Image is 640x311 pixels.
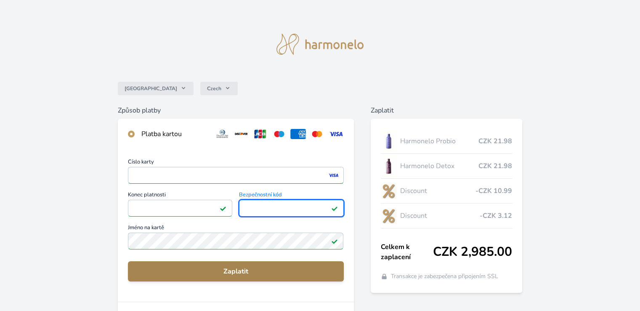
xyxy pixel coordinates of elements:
[252,129,268,139] img: jcb.svg
[215,129,230,139] img: diners.svg
[400,186,475,196] span: Discount
[381,205,397,226] img: discount-lo.png
[128,233,343,249] input: Jméno na kartěPlatné pole
[478,161,512,171] span: CZK 21.98
[331,205,338,212] img: Platné pole
[400,136,478,146] span: Harmonelo Probio
[125,85,177,92] span: [GEOGRAPHIC_DATA]
[290,129,306,139] img: amex.svg
[328,129,344,139] img: visa.svg
[118,105,353,115] h6: Způsob platby
[239,192,343,200] span: Bezpečnostní kód
[381,242,433,262] span: Celkem k zaplacení
[475,186,512,196] span: -CZK 10.99
[207,85,221,92] span: Czech
[128,261,343,282] button: Zaplatit
[381,155,397,177] img: DETOX_se_stinem_x-lo.jpg
[132,202,228,214] iframe: Iframe pro datum vypršení platnosti
[128,159,343,167] span: Číslo karty
[328,172,339,179] img: visa
[135,266,337,276] span: Zaplatit
[141,129,208,139] div: Platba kartou
[391,272,498,281] span: Transakce je zabezpečena připojením SSL
[276,34,364,55] img: logo.svg
[371,105,522,115] h6: Zaplatit
[400,161,478,171] span: Harmonelo Detox
[381,131,397,152] img: CLEAN_PROBIO_se_stinem_x-lo.jpg
[400,211,479,221] span: Discount
[200,82,238,95] button: Czech
[309,129,325,139] img: mc.svg
[433,244,512,260] span: CZK 2,985.00
[128,225,343,233] span: Jméno na kartě
[220,205,226,212] img: Platné pole
[381,180,397,201] img: discount-lo.png
[118,82,194,95] button: [GEOGRAPHIC_DATA]
[480,211,512,221] span: -CZK 3.12
[132,169,340,181] iframe: Iframe pro číslo karty
[128,192,232,200] span: Konec platnosti
[478,136,512,146] span: CZK 21.98
[331,238,338,244] img: Platné pole
[234,129,249,139] img: discover.svg
[243,202,340,214] iframe: Iframe pro bezpečnostní kód
[271,129,287,139] img: maestro.svg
